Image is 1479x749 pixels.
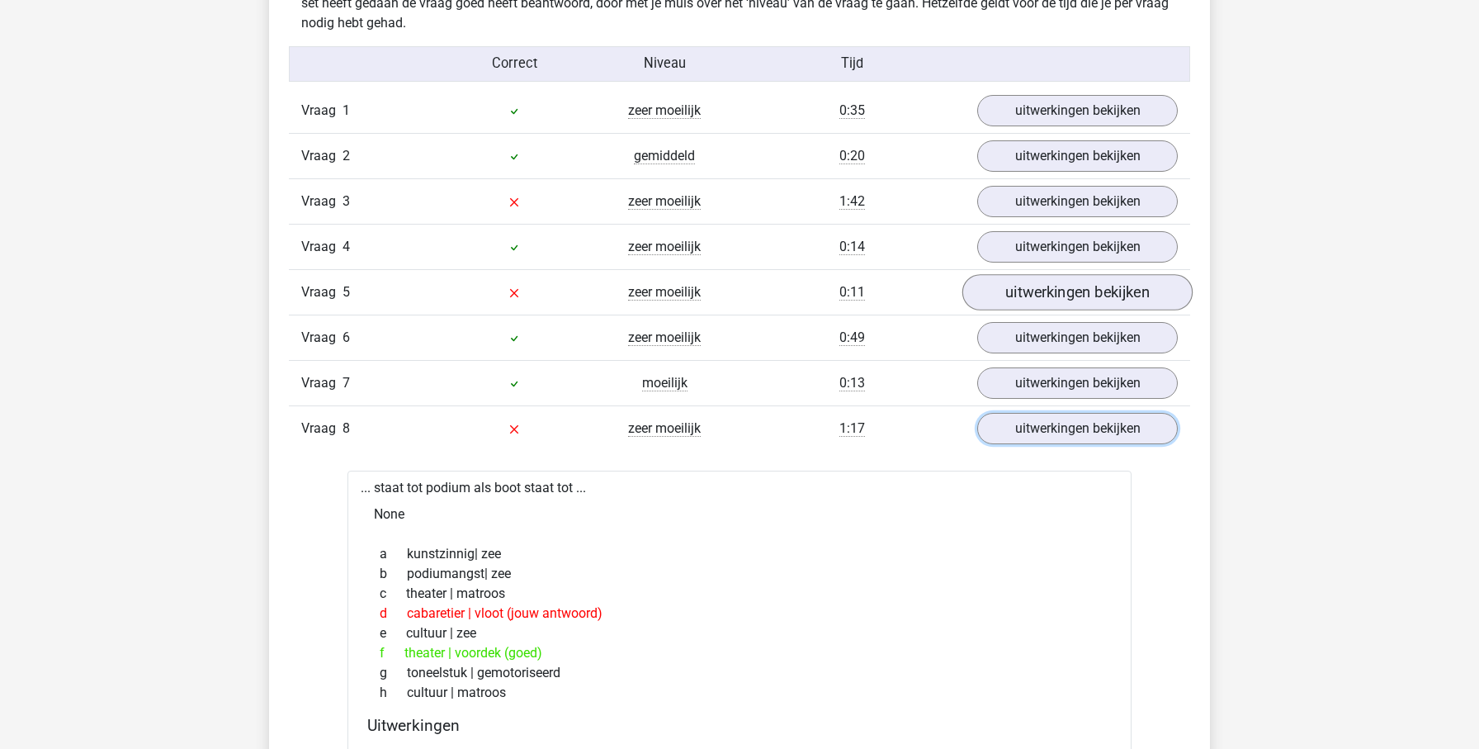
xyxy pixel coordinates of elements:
[380,643,404,663] span: f
[343,148,350,164] span: 2
[380,564,407,584] span: b
[642,375,688,391] span: moeilijk
[301,237,343,257] span: Vraag
[367,584,1112,604] div: theater | matroos
[977,231,1178,263] a: uitwerkingen bekijken
[380,683,407,703] span: h
[977,140,1178,172] a: uitwerkingen bekijken
[367,716,1112,735] h4: Uitwerkingen
[301,328,343,348] span: Vraag
[367,683,1112,703] div: cultuur | matroos
[739,54,965,74] div: Tijd
[380,663,407,683] span: g
[628,329,701,346] span: zeer moeilijk
[839,148,865,164] span: 0:20
[367,564,1112,584] div: podiumangst| zee
[301,419,343,438] span: Vraag
[380,623,406,643] span: e
[839,329,865,346] span: 0:49
[628,102,701,119] span: zeer moeilijk
[589,54,739,74] div: Niveau
[977,367,1178,399] a: uitwerkingen bekijken
[440,54,590,74] div: Correct
[367,623,1112,643] div: cultuur | zee
[977,413,1178,444] a: uitwerkingen bekijken
[367,544,1112,564] div: kunstzinnig| zee
[343,102,350,118] span: 1
[977,322,1178,353] a: uitwerkingen bekijken
[343,329,350,345] span: 6
[839,420,865,437] span: 1:17
[361,498,1118,531] div: None
[343,375,350,391] span: 7
[343,420,350,436] span: 8
[628,193,701,210] span: zeer moeilijk
[628,284,701,301] span: zeer moeilijk
[839,102,865,119] span: 0:35
[380,604,407,623] span: d
[634,148,695,164] span: gemiddeld
[301,192,343,211] span: Vraag
[628,239,701,255] span: zeer moeilijk
[367,604,1112,623] div: cabaretier | vloot (jouw antwoord)
[380,544,407,564] span: a
[343,193,350,209] span: 3
[977,95,1178,126] a: uitwerkingen bekijken
[367,663,1112,683] div: toneelstuk | gemotoriseerd
[343,239,350,254] span: 4
[839,193,865,210] span: 1:42
[839,375,865,391] span: 0:13
[301,101,343,121] span: Vraag
[367,643,1112,663] div: theater | voordek (goed)
[628,420,701,437] span: zeer moeilijk
[301,373,343,393] span: Vraag
[343,284,350,300] span: 5
[380,584,406,604] span: c
[301,146,343,166] span: Vraag
[962,274,1193,311] a: uitwerkingen bekijken
[839,284,865,301] span: 0:11
[839,239,865,255] span: 0:14
[977,186,1178,217] a: uitwerkingen bekijken
[301,282,343,302] span: Vraag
